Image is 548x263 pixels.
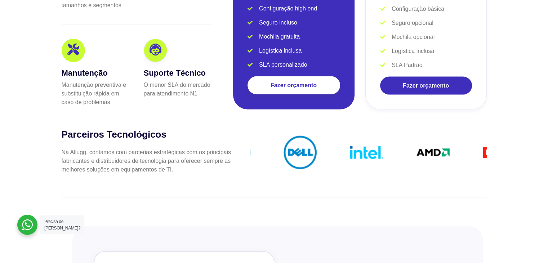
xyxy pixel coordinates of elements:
span: Configuração básica [390,5,444,13]
img: Title [215,134,253,171]
span: Logística inclusa [257,46,302,55]
span: Configuração high end [257,4,317,13]
a: Fazer orçamento [380,77,472,95]
span: SLA Padrão [390,61,422,70]
span: Seguro opcional [390,19,433,27]
img: Title [348,134,386,171]
img: Title [481,134,518,171]
iframe: Chat Widget [512,228,548,263]
span: Mochila gratuita [257,32,300,41]
div: Widget de chat [512,228,548,263]
span: Fazer orçamento [403,83,449,89]
h3: Manutenção [62,67,129,79]
span: Mochila opcional [390,33,435,41]
span: Precisa de [PERSON_NAME]? [44,219,80,231]
a: Fazer orçamento [248,76,340,94]
p: Manutenção preventiva e substituição rápida em caso de problemas [62,81,129,107]
h2: Parceiros Tecnológicos [62,129,232,141]
h3: Suporte Técnico [144,67,211,79]
img: Title [281,134,319,171]
span: SLA personalizado [257,61,307,69]
span: Logística inclusa [390,47,434,55]
p: O menor SLA do mercado para atendimento N1 [144,81,211,98]
span: Seguro incluso [257,18,297,27]
span: Fazer orçamento [271,83,317,88]
img: Title [414,134,452,171]
p: Na Allugg, contamos com parcerias estratégicas com os principais fabricantes e distribuidores de ... [62,148,232,174]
